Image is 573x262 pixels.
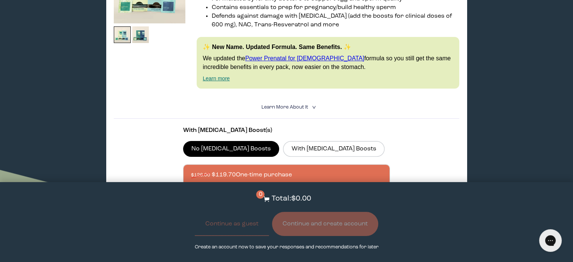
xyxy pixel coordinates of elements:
[194,244,378,251] p: Create an account now to save your responses and recommendations for later
[256,190,264,199] span: 0
[245,55,364,61] a: Power Prenatal for [DEMOGRAPHIC_DATA]
[283,141,385,157] label: With [MEDICAL_DATA] Boosts
[183,126,390,135] p: With [MEDICAL_DATA] Boost(s)
[261,105,308,110] span: Learn More About it
[203,44,351,50] strong: ✨ New Name. Updated Formula. Same Benefits. ✨
[203,75,230,81] a: Learn more
[310,105,317,109] i: <
[114,26,131,43] img: thumbnail image
[212,3,459,12] li: Contains essentials to prep for pregnancy/build healthy sperm
[271,193,311,204] p: Total: $0.00
[132,26,149,43] img: thumbnail image
[261,104,312,111] summary: Learn More About it <
[272,212,378,236] button: Continue and create account
[203,54,453,71] p: We updated the formula so you still get the same incredible benefits in every pack, now easier on...
[535,227,565,254] iframe: Gorgias live chat messenger
[183,141,280,157] label: No [MEDICAL_DATA] Boosts
[212,12,459,29] li: Defends against damage with [MEDICAL_DATA] (add the boosts for clinical doses of 600 mg), NAC, Tr...
[195,212,269,236] button: Continue as guest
